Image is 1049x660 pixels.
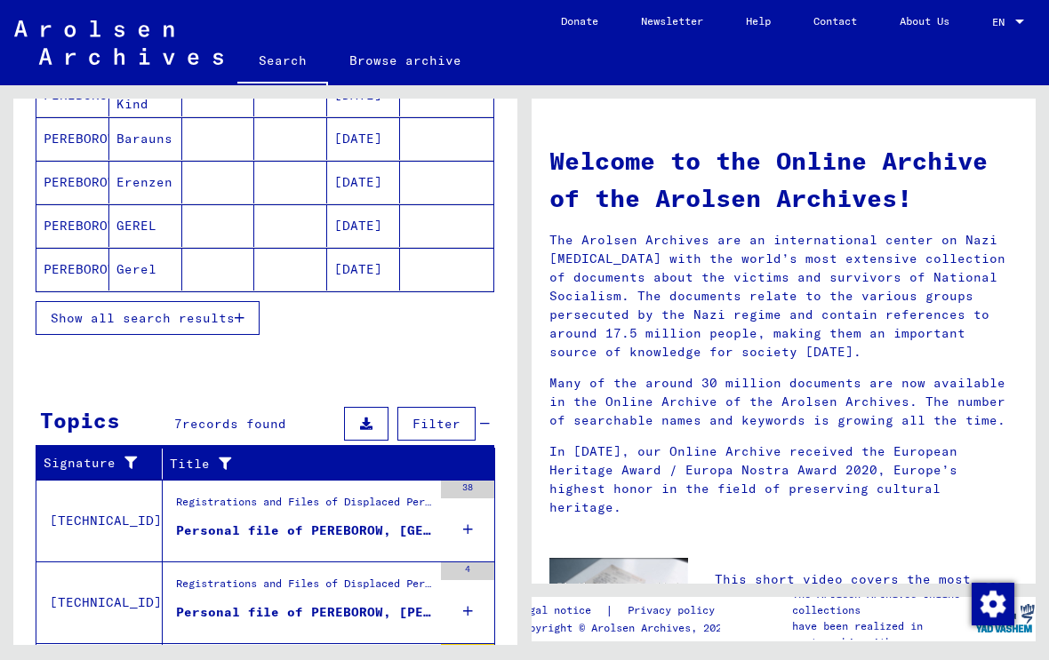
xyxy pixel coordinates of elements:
mat-cell: Erenzen [109,161,182,203]
div: Signature [44,454,140,473]
mat-cell: [DATE] [327,161,400,203]
span: Filter [412,416,460,432]
a: Legal notice [516,601,605,620]
mat-cell: PEREBOROW [36,204,109,247]
mat-cell: Barauns [109,117,182,160]
mat-cell: PEREBOROW [36,161,109,203]
span: 7 [174,416,182,432]
div: Personal file of PEREBOROW, [PERSON_NAME], born on [DEMOGRAPHIC_DATA] [176,603,432,622]
p: Many of the around 30 million documents are now available in the Online Archive of the Arolsen Ar... [549,374,1018,430]
mat-cell: GEREL [109,204,182,247]
div: 4 [441,562,494,580]
div: Change consent [971,582,1013,624]
p: Copyright © Arolsen Archives, 2021 [516,620,736,636]
span: EN [992,16,1012,28]
a: Search [237,39,328,85]
div: Title [170,455,451,473]
mat-cell: [DATE] [327,117,400,160]
a: Privacy policy [613,601,736,620]
img: video.jpg [549,558,688,633]
td: [TECHNICAL_ID] [36,480,163,561]
div: Signature [44,449,162,478]
p: In [DATE], our Online Archive received the European Heritage Award / Europa Nostra Award 2020, Eu... [549,442,1018,517]
div: Registrations and Files of Displaced Persons, Children and Missing Persons / Evidence of Abode an... [176,576,432,600]
p: The Arolsen Archives online collections [792,586,973,618]
mat-cell: [DATE] [327,248,400,290]
mat-cell: PEREBOROW [36,117,109,160]
div: Registrations and Files of Displaced Persons, Children and Missing Persons / Evidence of Abode an... [176,494,432,519]
button: Show all search results [36,301,260,335]
p: This short video covers the most important tips for searching the Online Archive. [715,570,1018,626]
mat-cell: [DATE] [327,204,400,247]
div: | [516,601,736,620]
p: have been realized in partnership with [792,618,973,650]
div: Topics [40,404,120,436]
span: records found [182,416,286,432]
span: Show all search results [51,310,235,326]
button: Filter [397,407,476,441]
div: 38 [441,481,494,498]
div: Title [170,449,473,478]
td: [TECHNICAL_ID] [36,561,163,643]
div: Personal file of PEREBOROW, [GEOGRAPHIC_DATA], born on [DEMOGRAPHIC_DATA] [176,521,432,540]
h1: Welcome to the Online Archive of the Arolsen Archives! [549,142,1018,217]
p: The Arolsen Archives are an international center on Nazi [MEDICAL_DATA] with the world’s most ext... [549,231,1018,362]
img: Arolsen_neg.svg [14,20,223,65]
mat-cell: PEREBOROW [36,248,109,290]
a: Browse archive [328,39,483,82]
img: Change consent [972,583,1014,625]
mat-cell: Gerel [109,248,182,290]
